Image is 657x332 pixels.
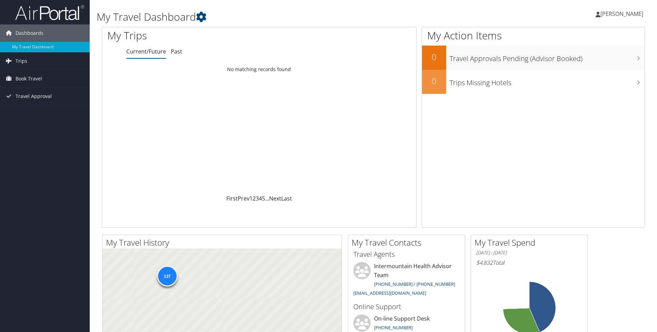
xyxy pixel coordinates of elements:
a: 1 [249,195,253,202]
span: Dashboards [16,25,43,42]
h1: My Action Items [422,28,645,43]
a: Next [269,195,281,202]
span: … [265,195,269,202]
a: First [226,195,238,202]
a: 5 [262,195,265,202]
a: 0Travel Approvals Pending (Advisor Booked) [422,46,645,70]
a: [PERSON_NAME] [596,3,650,24]
h3: Travel Approvals Pending (Advisor Booked) [450,50,645,64]
a: [EMAIL_ADDRESS][DOMAIN_NAME] [353,290,426,296]
h2: 0 [422,75,446,87]
span: [PERSON_NAME] [600,10,643,18]
img: airportal-logo.png [15,4,84,21]
h3: Travel Agents [353,250,460,259]
a: 0Trips Missing Hotels [422,70,645,94]
a: 3 [256,195,259,202]
a: Past [171,48,182,55]
a: [PHONE_NUMBER] / [PHONE_NUMBER] [374,281,455,287]
a: Current/Future [126,48,166,55]
a: 4 [259,195,262,202]
h6: [DATE] - [DATE] [476,250,582,256]
td: No matching records found [102,63,416,76]
h1: My Travel Dashboard [97,10,465,24]
div: 137 [157,266,177,286]
span: Book Travel [16,70,42,87]
h2: 0 [422,51,446,63]
a: [PHONE_NUMBER] [374,324,413,331]
span: Travel Approval [16,88,52,105]
span: $4,832 [476,259,493,266]
h2: My Travel History [106,237,342,248]
h1: My Trips [107,28,280,43]
h2: My Travel Contacts [352,237,465,248]
li: Intermountain Health Advisor Team [350,262,463,299]
a: Prev [238,195,249,202]
h2: My Travel Spend [474,237,588,248]
span: Trips [16,52,27,70]
a: Last [281,195,292,202]
h6: Total [476,259,582,266]
h3: Online Support [353,302,460,312]
a: 2 [253,195,256,202]
h3: Trips Missing Hotels [450,75,645,88]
